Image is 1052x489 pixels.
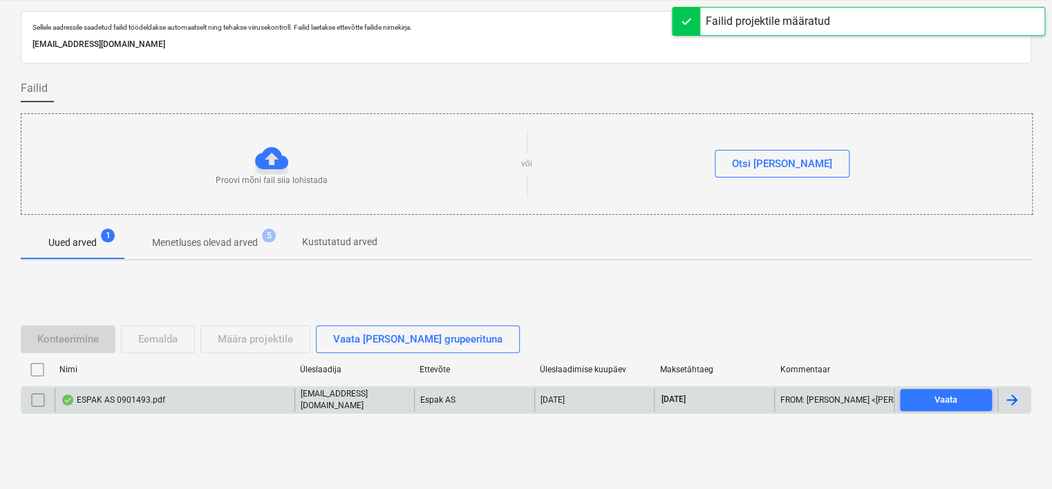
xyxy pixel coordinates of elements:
[660,394,687,405] span: [DATE]
[540,365,649,374] div: Üleslaadimise kuupäev
[660,365,769,374] div: Maksetähtaeg
[59,365,288,374] div: Nimi
[414,388,534,412] div: Espak AS
[61,394,165,405] div: ESPAK AS 0901493.pdf
[934,392,957,408] div: Vaata
[780,365,889,374] div: Kommentaar
[32,23,1020,32] p: Sellele aadressile saadetud failid töödeldakse automaatselt ning tehakse viirusekontroll. Failid ...
[301,388,408,412] p: [EMAIL_ADDRESS][DOMAIN_NAME]
[152,236,258,250] p: Menetluses olevad arved
[216,175,328,186] p: Proovi mõni fail siia lohistada
[21,113,1033,215] div: Proovi mõni fail siia lohistadavõiOtsi [PERSON_NAME]
[521,158,532,170] p: või
[316,325,520,353] button: Vaata [PERSON_NAME] grupeerituna
[302,235,377,249] p: Kustutatud arved
[262,229,276,242] span: 5
[420,365,529,374] div: Ettevõte
[101,229,115,242] span: 1
[333,330,502,348] div: Vaata [PERSON_NAME] grupeerituna
[32,37,1020,52] p: [EMAIL_ADDRESS][DOMAIN_NAME]
[48,236,97,250] p: Uued arved
[299,365,408,374] div: Üleslaadija
[61,394,75,405] div: Andmed failist loetud
[900,389,992,411] button: Vaata
[21,80,48,97] span: Failid
[715,150,849,178] button: Otsi [PERSON_NAME]
[732,155,832,173] div: Otsi [PERSON_NAME]
[541,395,565,405] div: [DATE]
[706,13,830,30] div: Failid projektile määratud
